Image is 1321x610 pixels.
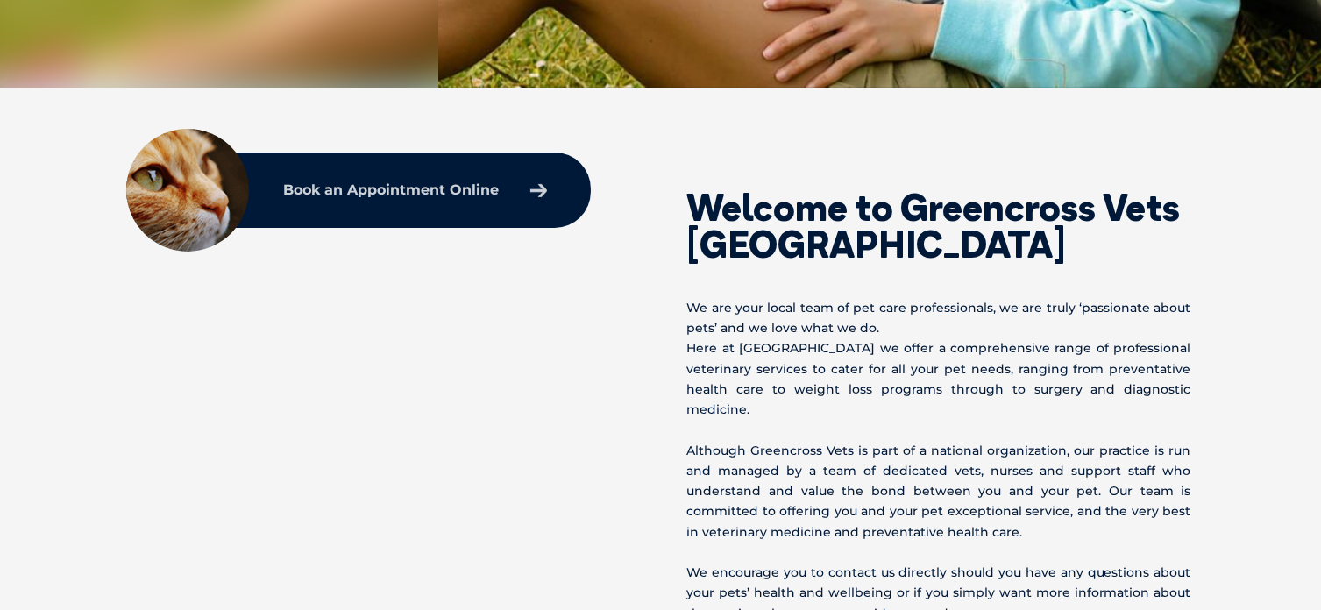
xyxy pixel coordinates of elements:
[687,189,1191,263] h2: Welcome to Greencross Vets [GEOGRAPHIC_DATA]
[687,298,1191,420] p: We are your local team of pet care professionals, we are truly ‘passionate about pets’ and we lov...
[687,441,1191,543] p: Although Greencross Vets is part of a national organization, our practice is run and managed by a...
[284,183,500,197] p: Book an Appointment Online
[275,174,556,206] a: Book an Appointment Online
